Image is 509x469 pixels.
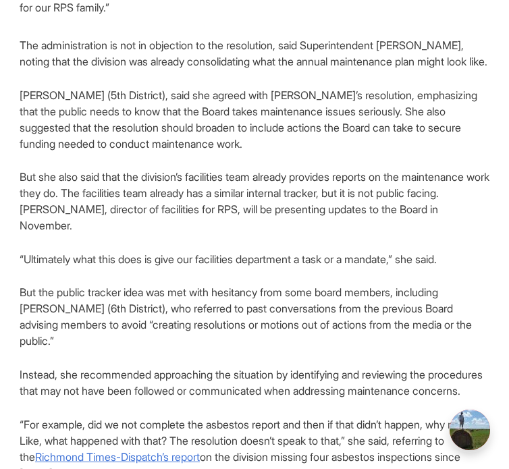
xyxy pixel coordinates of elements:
p: [PERSON_NAME] (5th District), said she agreed with [PERSON_NAME]’s resolution, emphasizing that t... [20,87,489,152]
p: But the public tracker idea was met with hesitancy from some board members, including [PERSON_NAM... [20,284,489,349]
p: Instead, she recommended approaching the situation by identifying and reviewing the procedures th... [20,366,489,399]
a: Richmond Times-Dispatch’s report [35,450,200,464]
iframe: portal-trigger [438,403,509,469]
p: “Ultimately what this does is give our facilities department a task or a mandate,” she said. [20,251,489,267]
p: But she also said that the division’s facilities team already provides reports on the maintenance... [20,169,489,233]
p: The administration is not in objection to the resolution, said Superintendent [PERSON_NAME], noti... [20,37,489,70]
